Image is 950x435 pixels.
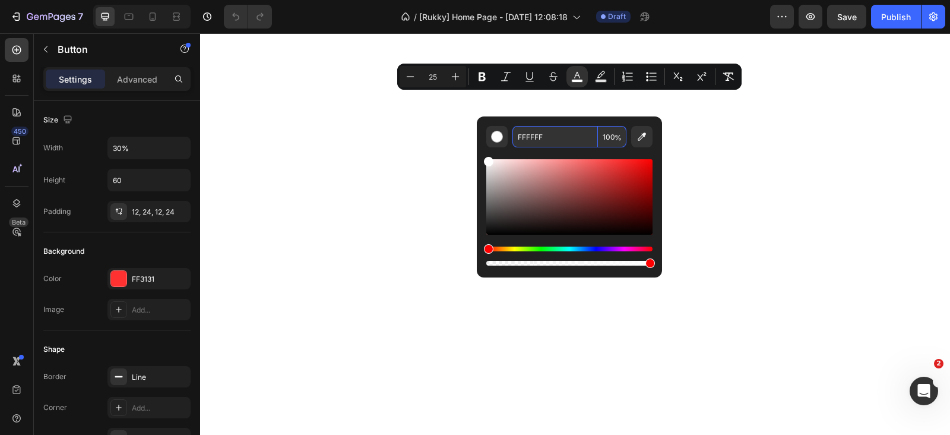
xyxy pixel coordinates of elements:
div: 450 [11,127,28,136]
input: Auto [108,137,190,159]
div: Add... [132,403,188,414]
p: Settings [59,73,92,86]
div: Add... [132,305,188,316]
button: 7 [5,5,88,29]
span: Save [837,12,857,22]
div: Height [43,175,65,185]
div: Beta [9,218,28,227]
iframe: Design area [200,33,950,435]
button: Save [827,5,866,29]
span: % [615,131,622,144]
div: Undo/Redo [224,5,272,29]
span: 2 [934,359,943,368]
div: Background [43,246,84,257]
input: Auto [108,169,190,191]
span: Draft [608,11,626,22]
div: Line [132,372,188,383]
div: Shape [43,344,65,355]
button: Publish [871,5,921,29]
div: Width [43,143,63,153]
div: Editor contextual toolbar [397,64,742,90]
div: Color [43,273,62,284]
div: Corner [43,402,67,413]
div: Size [43,112,75,128]
iframe: Intercom live chat [910,377,938,405]
div: FF3131 [132,274,188,285]
span: / [414,11,417,23]
p: Button [58,42,159,56]
div: Image [43,304,64,315]
div: Border [43,371,66,382]
p: Advanced [117,73,157,86]
div: Hue [486,247,653,251]
div: Publish [881,11,911,23]
p: 7 [78,10,83,24]
span: [Rukky] Home Page - [DATE] 12:08:18 [419,11,568,23]
div: Padding [43,206,71,217]
input: E.g FFFFFF [512,126,598,147]
div: 12, 24, 12, 24 [132,207,188,218]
